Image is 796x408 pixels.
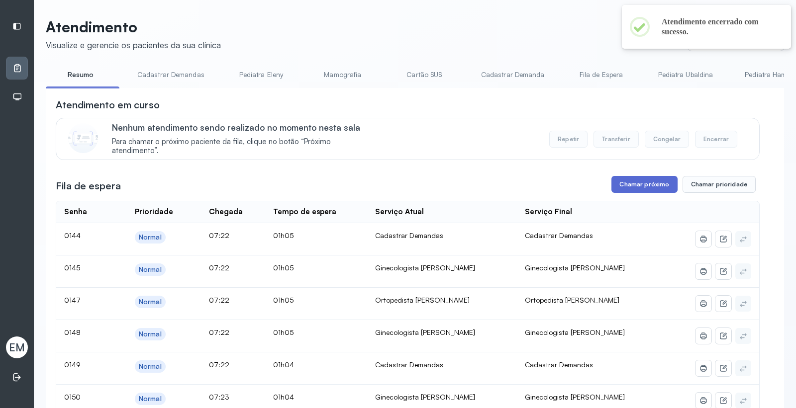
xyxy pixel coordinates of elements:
[525,360,593,369] span: Cadastrar Demandas
[64,393,81,401] span: 0150
[46,40,221,50] div: Visualize e gerencie os pacientes da sua clínica
[611,176,677,193] button: Chamar próximo
[308,67,378,83] a: Mamografia
[139,298,162,306] div: Normal
[135,207,173,217] div: Prioridade
[525,207,572,217] div: Serviço Final
[525,328,625,336] span: Ginecologista [PERSON_NAME]
[594,131,639,148] button: Transferir
[390,67,459,83] a: Cartão SUS
[209,360,229,369] span: 07:22
[64,207,87,217] div: Senha
[375,207,424,217] div: Serviço Atual
[695,131,737,148] button: Encerrar
[112,122,375,133] p: Nenhum atendimento sendo realizado no momento nesta sala
[56,98,160,112] h3: Atendimento em curso
[648,67,723,83] a: Pediatra Ubaldina
[112,137,375,156] span: Para chamar o próximo paciente da fila, clique no botão “Próximo atendimento”.
[139,233,162,242] div: Normal
[471,67,555,83] a: Cadastrar Demanda
[525,231,593,240] span: Cadastrar Demandas
[64,328,81,336] span: 0148
[525,296,619,304] span: Ortopedista [PERSON_NAME]
[139,330,162,338] div: Normal
[662,17,775,37] h2: Atendimento encerrado com sucesso.
[64,360,81,369] span: 0149
[139,395,162,403] div: Normal
[139,265,162,274] div: Normal
[68,123,98,153] img: Imagem de CalloutCard
[273,207,336,217] div: Tempo de espera
[375,360,509,369] div: Cadastrar Demandas
[549,131,588,148] button: Repetir
[273,393,294,401] span: 01h04
[567,67,636,83] a: Fila de Espera
[127,67,214,83] a: Cadastrar Demandas
[64,231,81,240] span: 0144
[56,179,121,193] h3: Fila de espera
[139,362,162,371] div: Normal
[273,231,294,240] span: 01h05
[525,263,625,272] span: Ginecologista [PERSON_NAME]
[209,207,243,217] div: Chegada
[645,131,689,148] button: Congelar
[273,360,294,369] span: 01h04
[683,176,756,193] button: Chamar prioridade
[273,328,294,336] span: 01h05
[209,328,229,336] span: 07:22
[375,296,509,305] div: Ortopedista [PERSON_NAME]
[64,296,81,304] span: 0147
[209,393,229,401] span: 07:23
[273,296,294,304] span: 01h05
[375,231,509,240] div: Cadastrar Demandas
[273,263,294,272] span: 01h05
[375,328,509,337] div: Ginecologista [PERSON_NAME]
[209,296,229,304] span: 07:22
[9,341,25,354] span: EM
[64,263,80,272] span: 0145
[226,67,296,83] a: Pediatra Eleny
[209,231,229,240] span: 07:22
[375,393,509,402] div: Ginecologista [PERSON_NAME]
[375,263,509,272] div: Ginecologista [PERSON_NAME]
[46,18,221,36] p: Atendimento
[209,263,229,272] span: 07:22
[46,67,115,83] a: Resumo
[525,393,625,401] span: Ginecologista [PERSON_NAME]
